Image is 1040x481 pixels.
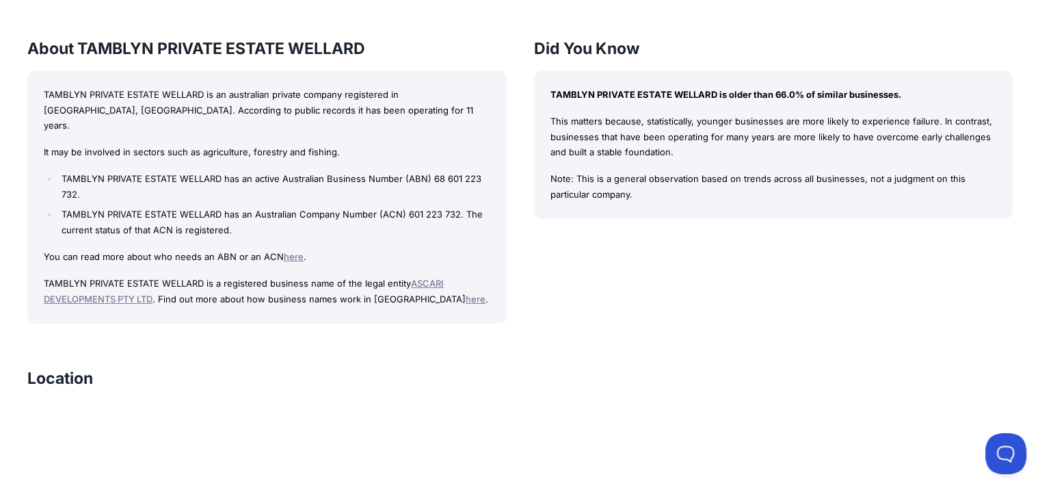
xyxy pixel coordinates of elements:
p: TAMBLYN PRIVATE ESTATE WELLARD is an australian private company registered in [GEOGRAPHIC_DATA], ... [44,87,490,133]
li: TAMBLYN PRIVATE ESTATE WELLARD has an Australian Company Number (ACN) 601 223 732. The current st... [58,207,490,238]
h3: Location [27,367,93,389]
h3: Did You Know [534,38,1013,60]
a: ASCARI DEVELOPMENTS PTY LTD [44,278,444,304]
a: here [284,251,304,262]
li: TAMBLYN PRIVATE ESTATE WELLARD has an active Australian Business Number (ABN) 68 601 223 732. [58,171,490,203]
p: You can read more about who needs an ABN or an ACN . [44,249,490,265]
p: Note: This is a general observation based on trends across all businesses, not a judgment on this... [550,171,997,203]
p: It may be involved in sectors such as agriculture, forestry and fishing. [44,144,490,160]
a: here [466,294,485,304]
p: TAMBLYN PRIVATE ESTATE WELLARD is a registered business name of the legal entity . Find out more ... [44,276,490,307]
h3: About TAMBLYN PRIVATE ESTATE WELLARD [27,38,507,60]
iframe: Toggle Customer Support [985,433,1026,474]
p: This matters because, statistically, younger businesses are more likely to experience failure. In... [550,114,997,160]
p: TAMBLYN PRIVATE ESTATE WELLARD is older than 66.0% of similar businesses. [550,87,997,103]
